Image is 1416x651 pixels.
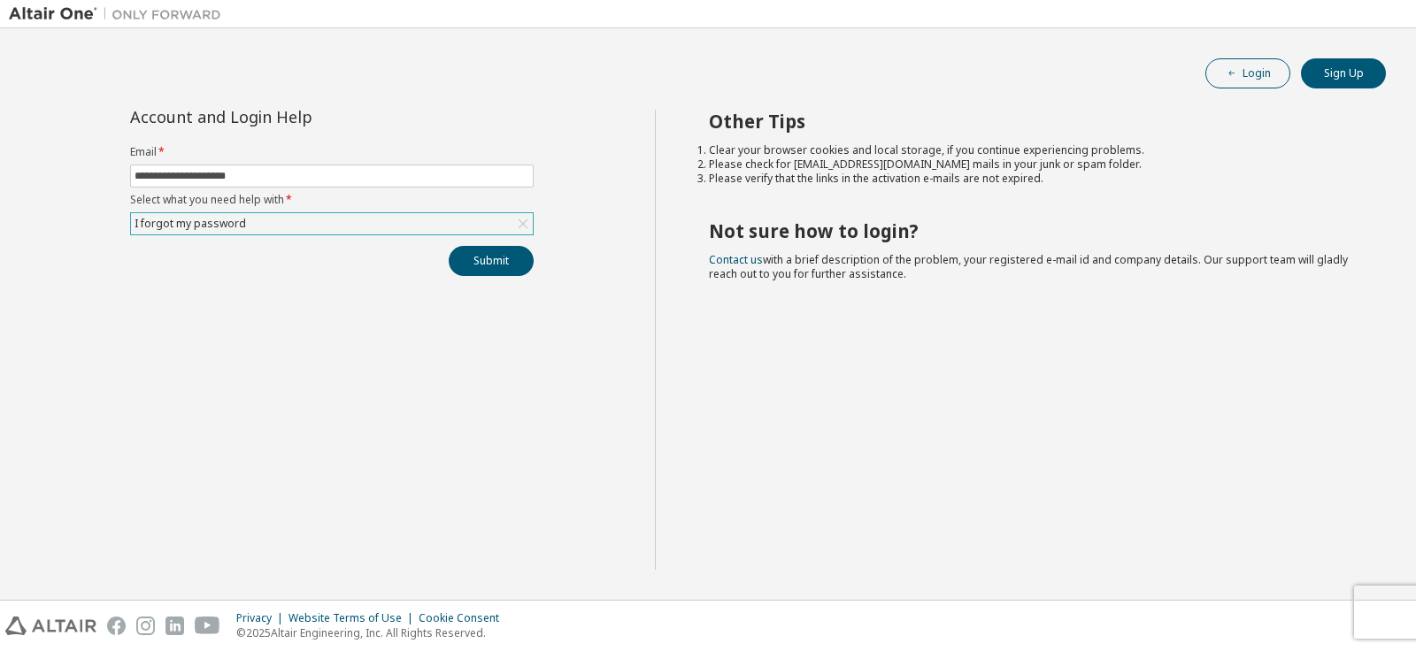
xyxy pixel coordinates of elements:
li: Please verify that the links in the activation e-mails are not expired. [709,172,1355,186]
div: Account and Login Help [130,110,453,124]
button: Login [1205,58,1290,88]
p: © 2025 Altair Engineering, Inc. All Rights Reserved. [236,625,510,640]
div: I forgot my password [132,214,249,234]
img: linkedin.svg [165,617,184,635]
img: instagram.svg [136,617,155,635]
div: Cookie Consent [419,611,510,625]
div: I forgot my password [131,213,533,234]
img: youtube.svg [195,617,220,635]
button: Submit [449,246,534,276]
div: Privacy [236,611,289,625]
li: Please check for [EMAIL_ADDRESS][DOMAIN_NAME] mails in your junk or spam folder. [709,157,1355,172]
img: altair_logo.svg [5,617,96,635]
h2: Not sure how to login? [709,219,1355,242]
label: Email [130,145,534,159]
button: Sign Up [1301,58,1386,88]
div: Website Terms of Use [289,611,419,625]
img: facebook.svg [107,617,126,635]
label: Select what you need help with [130,193,534,207]
span: with a brief description of the problem, your registered e-mail id and company details. Our suppo... [709,252,1348,281]
li: Clear your browser cookies and local storage, if you continue experiencing problems. [709,143,1355,157]
a: Contact us [709,252,763,267]
img: Altair One [9,5,230,23]
h2: Other Tips [709,110,1355,133]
